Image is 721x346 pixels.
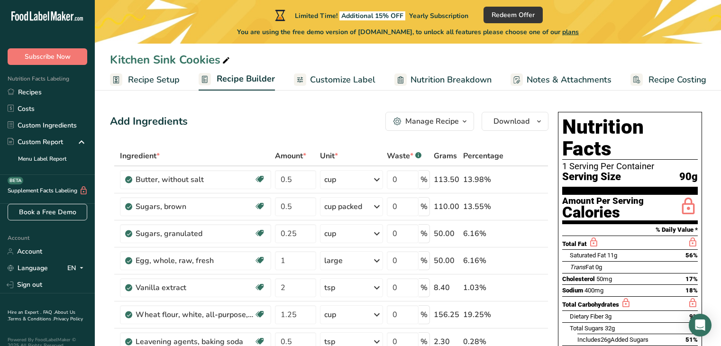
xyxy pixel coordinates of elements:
[320,150,338,162] span: Unit
[136,282,254,293] div: Vanilla extract
[110,69,180,91] a: Recipe Setup
[394,69,492,91] a: Nutrition Breakdown
[463,228,503,239] div: 6.16%
[685,275,698,282] span: 17%
[492,10,535,20] span: Redeem Offer
[562,301,619,308] span: Total Carbohydrates
[648,73,706,86] span: Recipe Costing
[199,68,275,91] a: Recipe Builder
[434,309,459,320] div: 156.25
[110,114,188,129] div: Add Ingredients
[484,7,543,23] button: Redeem Offer
[511,69,611,91] a: Notes & Attachments
[463,309,503,320] div: 19.25%
[324,309,336,320] div: cup
[8,316,54,322] a: Terms & Conditions .
[570,264,594,271] span: Fat
[463,174,503,185] div: 13.98%
[120,150,160,162] span: Ingredient
[136,255,254,266] div: Egg, whole, raw, fresh
[136,309,254,320] div: Wheat flour, white, all-purpose, self-rising, enriched
[562,197,644,206] div: Amount Per Serving
[562,240,587,247] span: Total Fat
[8,309,41,316] a: Hire an Expert .
[685,336,698,343] span: 51%
[8,309,75,322] a: About Us .
[596,275,612,282] span: 50mg
[8,137,63,147] div: Custom Report
[339,11,405,20] span: Additional 15% OFF
[434,282,459,293] div: 8.40
[136,228,254,239] div: Sugars, granulated
[136,201,254,212] div: Sugars, brown
[54,316,83,322] a: Privacy Policy
[570,252,606,259] span: Saturated Fat
[463,255,503,266] div: 6.16%
[679,171,698,183] span: 90g
[8,177,23,184] div: BETA
[562,206,644,219] div: Calories
[409,11,468,20] span: Yearly Subscription
[434,228,459,239] div: 50.00
[387,150,421,162] div: Waste
[8,260,48,276] a: Language
[463,201,503,212] div: 13.55%
[67,263,87,274] div: EN
[562,171,621,183] span: Serving Size
[685,287,698,294] span: 18%
[434,201,459,212] div: 110.00
[136,174,254,185] div: Butter, without salt
[527,73,611,86] span: Notes & Attachments
[482,112,548,131] button: Download
[493,116,529,127] span: Download
[405,116,459,127] div: Manage Recipe
[411,73,492,86] span: Nutrition Breakdown
[685,252,698,259] span: 56%
[584,287,603,294] span: 400mg
[128,73,180,86] span: Recipe Setup
[324,174,336,185] div: cup
[562,275,595,282] span: Cholesterol
[385,112,474,131] button: Manage Recipe
[110,51,232,68] div: Kitchen Sink Cookies
[630,69,706,91] a: Recipe Costing
[275,150,306,162] span: Amount
[605,325,615,332] span: 32g
[562,116,698,160] h1: Nutrition Facts
[324,282,335,293] div: tsp
[43,309,55,316] a: FAQ .
[463,150,503,162] span: Percentage
[570,313,603,320] span: Dietary Fiber
[434,174,459,185] div: 113.50
[577,336,648,343] span: Includes Added Sugars
[607,252,617,259] span: 11g
[237,27,579,37] span: You are using the free demo version of [DOMAIN_NAME], to unlock all features please choose one of...
[570,264,585,271] i: Trans
[689,314,712,337] div: Open Intercom Messenger
[434,255,459,266] div: 50.00
[324,228,336,239] div: cup
[570,325,603,332] span: Total Sugars
[25,52,71,62] span: Subscribe Now
[217,73,275,85] span: Recipe Builder
[294,69,375,91] a: Customize Label
[601,336,611,343] span: 26g
[434,150,457,162] span: Grams
[324,255,343,266] div: large
[310,73,375,86] span: Customize Label
[595,264,602,271] span: 0g
[324,201,362,212] div: cup packed
[273,9,468,21] div: Limited Time!
[605,313,611,320] span: 3g
[689,313,698,320] span: 9%
[562,224,698,236] section: % Daily Value *
[562,27,579,36] span: plans
[562,162,698,171] div: 1 Serving Per Container
[463,282,503,293] div: 1.03%
[8,204,87,220] a: Book a Free Demo
[8,48,87,65] button: Subscribe Now
[562,287,583,294] span: Sodium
